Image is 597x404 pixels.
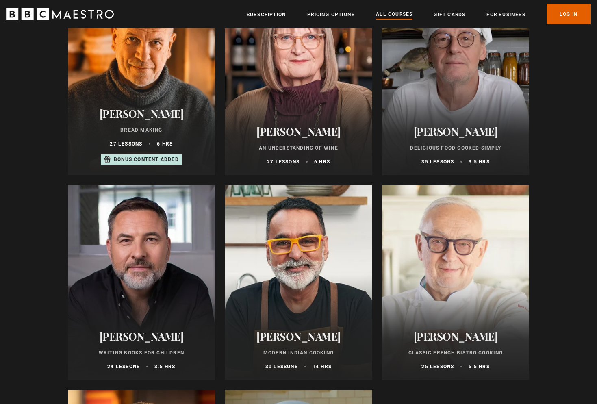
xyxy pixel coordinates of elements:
[154,363,175,370] p: 3.5 hrs
[265,363,298,370] p: 30 lessons
[247,11,286,19] a: Subscription
[392,330,520,343] h2: [PERSON_NAME]
[392,349,520,356] p: Classic French Bistro Cooking
[392,125,520,138] h2: [PERSON_NAME]
[421,363,454,370] p: 25 lessons
[78,349,206,356] p: Writing Books for Children
[314,158,330,165] p: 6 hrs
[225,185,372,380] a: [PERSON_NAME] Modern Indian Cooking 30 lessons 14 hrs
[313,363,332,370] p: 14 hrs
[234,330,363,343] h2: [PERSON_NAME]
[247,4,591,24] nav: Primary
[469,158,489,165] p: 3.5 hrs
[434,11,465,19] a: Gift Cards
[486,11,525,19] a: For business
[234,125,363,138] h2: [PERSON_NAME]
[469,363,489,370] p: 5.5 hrs
[392,144,520,152] p: Delicious Food Cooked Simply
[78,107,206,120] h2: [PERSON_NAME]
[78,126,206,134] p: Bread Making
[547,4,591,24] a: Log In
[307,11,355,19] a: Pricing Options
[234,144,363,152] p: An Understanding of Wine
[78,330,206,343] h2: [PERSON_NAME]
[68,185,215,380] a: [PERSON_NAME] Writing Books for Children 24 lessons 3.5 hrs
[6,8,114,20] svg: BBC Maestro
[382,185,530,380] a: [PERSON_NAME] Classic French Bistro Cooking 25 lessons 5.5 hrs
[421,158,454,165] p: 35 lessons
[114,156,179,163] p: Bonus content added
[110,140,142,148] p: 27 lessons
[234,349,363,356] p: Modern Indian Cooking
[376,10,412,19] a: All Courses
[267,158,300,165] p: 27 lessons
[107,363,140,370] p: 24 lessons
[157,140,173,148] p: 6 hrs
